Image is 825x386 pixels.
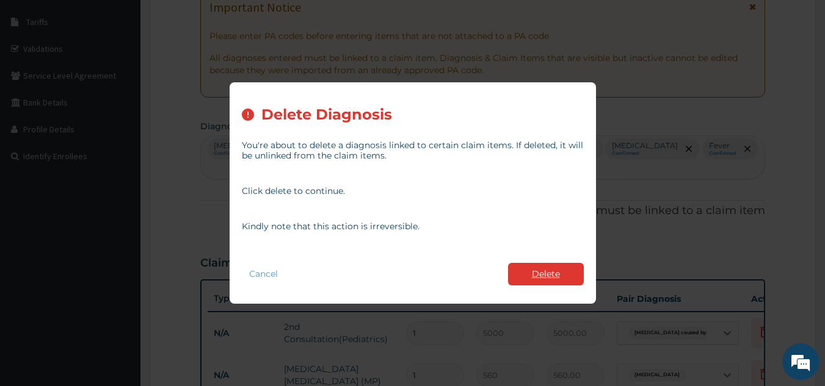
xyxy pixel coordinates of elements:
[242,265,285,283] button: Cancel
[200,6,230,35] div: Minimize live chat window
[508,263,584,285] button: Delete
[242,186,584,196] p: Click delete to continue.
[23,61,49,91] img: d_794563401_company_1708531726252_794563401
[6,257,233,299] textarea: Type your message and hit 'Enter'
[71,115,169,238] span: We're online!
[64,68,205,84] div: Chat with us now
[242,221,584,232] p: Kindly note that this action is irreversible.
[242,140,584,161] p: You're about to delete a diagnosis linked to certain claim items. If deleted, it will be unlinked...
[261,107,392,123] h2: Delete Diagnosis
